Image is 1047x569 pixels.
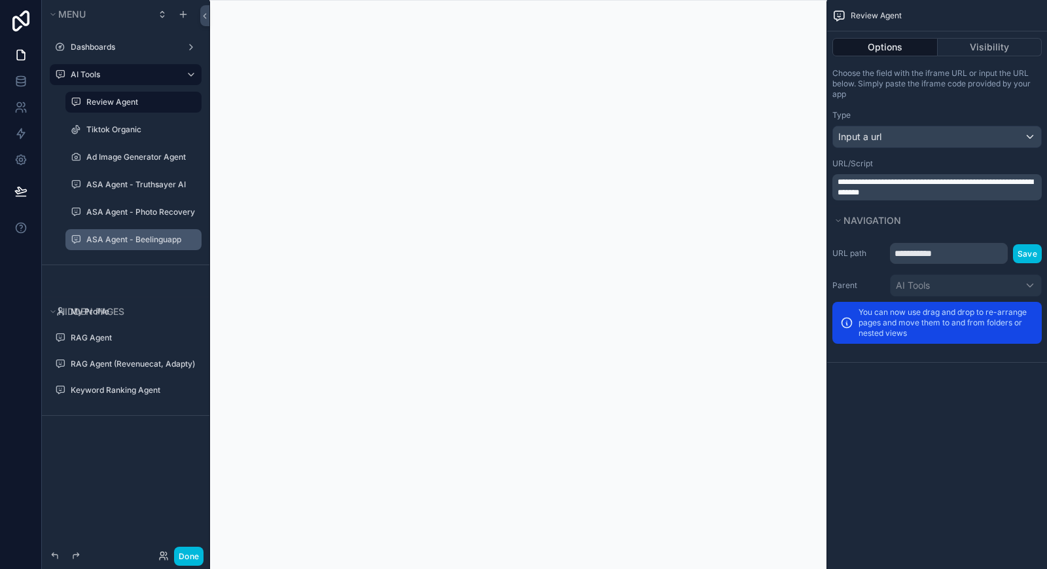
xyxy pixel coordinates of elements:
span: AI Tools [896,279,930,292]
button: Navigation [832,211,1034,230]
label: Review Agent [86,97,194,107]
label: RAG Agent [71,333,194,343]
label: AI Tools [71,69,175,80]
span: Review Agent [851,10,902,21]
label: Type [832,110,851,120]
span: Input a url [838,130,881,143]
label: URL path [832,248,885,259]
button: Visibility [938,38,1042,56]
label: URL/Script [832,158,873,169]
label: Dashboards [71,42,175,52]
label: ASA Agent - Truthsayer AI [86,179,194,190]
button: Options [832,38,938,56]
p: Choose the field with the iframe URL or input the URL below. Simply paste the iframe code provide... [832,68,1042,100]
button: Hidden pages [47,303,196,321]
label: Tiktok Organic [86,124,194,135]
button: Menu [47,5,149,24]
span: Navigation [843,215,901,226]
div: scrollable content [832,174,1042,200]
p: You can now use drag and drop to re-arrange pages and move them to and from folders or nested views [859,307,1034,339]
label: ASA Agent - Photo Recovery [86,207,195,217]
label: ASA Agent - Beelinguapp [86,234,194,245]
label: My Profile [71,306,194,317]
label: Keyword Ranking Agent [71,385,194,395]
span: Menu [58,9,86,20]
button: Input a url [832,126,1042,148]
label: Ad Image Generator Agent [86,152,194,162]
label: RAG Agent (Revenuecat, Adapty) [71,359,195,369]
button: Done [174,547,204,566]
button: AI Tools [890,274,1042,297]
button: Save [1013,244,1042,263]
label: Parent [832,280,885,291]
